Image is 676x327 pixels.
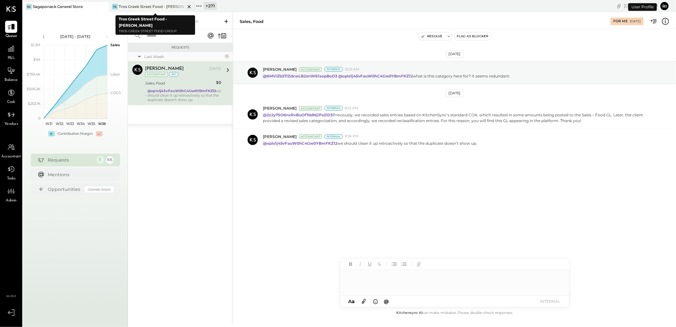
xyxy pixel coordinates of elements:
[0,141,22,160] a: Accountant
[27,87,40,91] text: $506.2K
[659,1,670,11] button: Ri
[145,80,214,86] div: Sales, Food
[263,73,510,79] p: what is this category here for? It seems redundant.
[48,186,82,193] div: Opportunities
[2,154,21,160] span: Accountant
[324,67,343,72] div: Internal
[375,260,384,268] button: Strikethrough
[263,141,477,146] p: we should clean it up retroactively so that the duplicate doesn’t show up.
[147,89,216,93] strong: @opIs1j45vFauW0hC4Gw0YBmFKZ12
[106,156,114,164] div: 105
[263,113,333,117] strong: @2z2y7SO6nxRvBuOfTddNjiPs2iD3
[27,72,40,76] text: $759.4K
[345,106,358,111] span: 8:33 PM
[31,43,40,47] text: $1.3M
[56,121,63,126] text: W32
[110,43,120,47] text: Sales
[33,57,40,62] text: $1M
[4,77,18,83] span: Balance
[0,21,22,39] a: Queue
[88,121,95,126] text: W35
[263,134,297,139] span: [PERSON_NAME]
[352,298,355,304] span: a
[263,74,337,78] strong: @6MViZb3TlZdcwLB2xnW61xopBoD3
[169,72,179,77] div: int
[38,116,40,120] text: 0
[628,3,657,11] div: User Profile
[299,106,322,111] div: Accountant
[110,72,120,76] text: Labor
[7,176,16,182] span: Tasks
[0,87,22,105] a: Cash
[347,260,355,268] button: Bold
[119,29,192,34] p: Tros Greek Street Food Group
[613,19,628,24] div: For Me
[400,260,408,268] button: Ordered List
[366,260,374,268] button: Underline
[0,185,22,204] a: Admin
[390,260,398,268] button: Unordered List
[66,121,74,126] text: W33
[119,17,167,28] b: Tros Greek Street Food - [PERSON_NAME]
[4,121,18,127] span: Vendors
[299,67,322,72] div: Accountant
[299,134,322,139] div: Accountant
[7,99,15,105] span: Cash
[384,298,389,304] span: @
[263,112,651,123] p: Previously, we recorded sales entries based on KitchenSync’s standard COA, which resulted in some...
[263,141,337,146] strong: @opIs1j45vFauW0hC4Gw0YBmFKZ12
[382,297,391,305] button: @
[0,163,22,182] a: Tasks
[446,89,464,97] div: [DATE]
[96,156,104,164] div: 1
[446,50,464,58] div: [DATE]
[48,157,93,163] div: Requests
[324,106,343,111] div: Internal
[112,4,118,10] div: TG
[145,72,168,77] div: Accountant
[48,171,110,178] div: Mentions
[624,3,658,9] div: [DATE]
[356,260,364,268] button: Italic
[110,91,121,95] text: COGS
[26,4,32,10] div: SG
[48,34,102,39] div: [DATE] - [DATE]
[216,79,221,86] div: $0
[338,74,413,78] strong: @opIs1j45vFauW0hC4Gw0YBmFKZ12
[454,33,491,40] button: Flag as Blocker
[48,131,55,136] div: +
[131,45,230,50] div: Requests
[6,198,17,204] span: Admin
[240,18,264,25] div: Sales, Food
[96,131,102,136] div: -
[5,33,17,39] span: Queue
[630,19,641,24] div: [DATE]
[224,54,229,59] div: 1
[204,2,217,10] div: + 271
[0,43,22,61] a: P&L
[345,134,359,139] span: 8:36 PM
[616,3,622,9] div: copy link
[98,121,106,126] text: W36
[263,105,297,111] span: [PERSON_NAME]
[418,33,445,40] button: Resolve
[347,298,357,305] button: Aa
[263,67,297,72] span: [PERSON_NAME]
[324,134,343,139] div: Internal
[77,121,85,126] text: W34
[538,297,563,306] button: INTERNAL
[33,4,83,9] div: Sagaponack General Store
[28,101,40,106] text: $253.1K
[415,260,423,268] button: Add URL
[147,89,221,102] div: we should clean it up retroactively so that the duplicate doesn’t show up.
[0,109,22,127] a: Vendors
[58,131,93,136] div: Contribution Margin
[0,65,22,83] a: Balance
[45,121,52,126] text: W31
[8,55,15,61] span: P&L
[145,66,184,72] div: [PERSON_NAME]
[119,4,185,9] div: Tros Greek Street Food - [PERSON_NAME]
[345,67,359,72] span: 12:23 AM
[209,66,221,71] div: [DATE]
[85,186,114,193] div: Coming Soon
